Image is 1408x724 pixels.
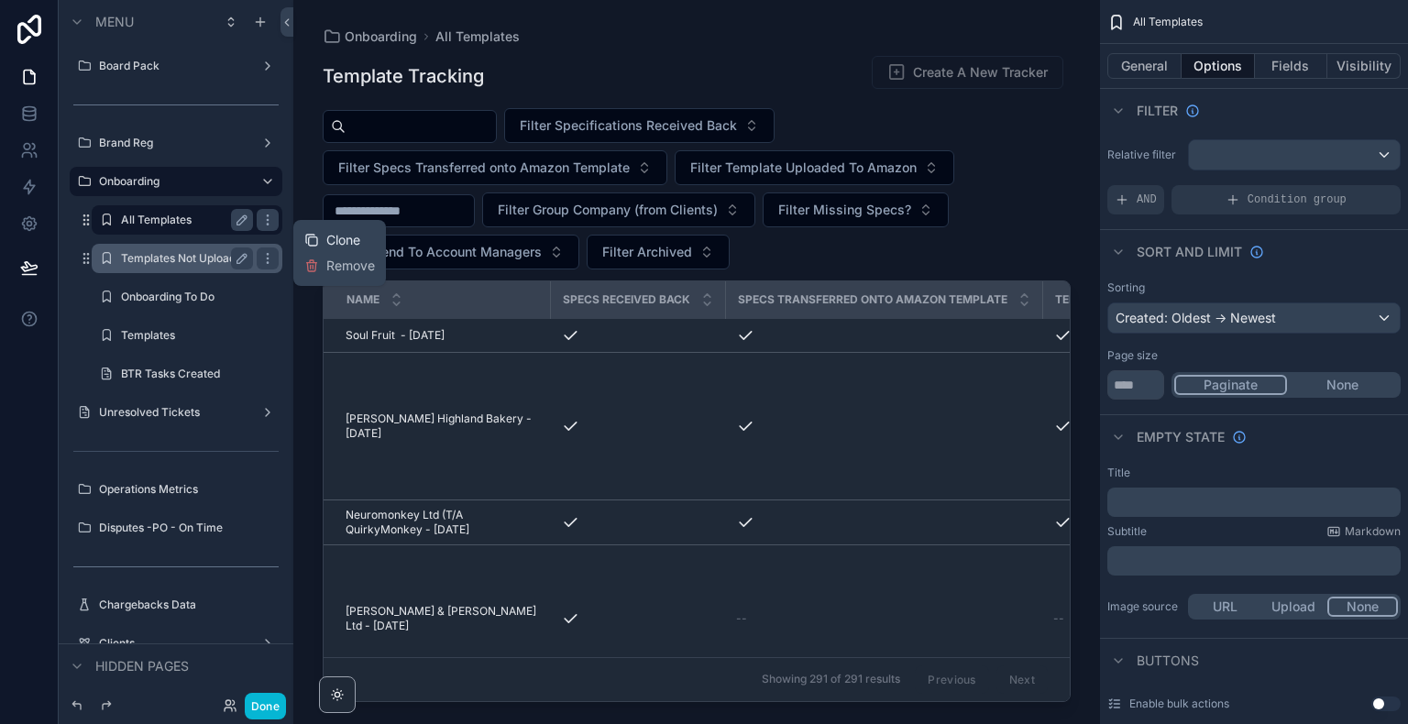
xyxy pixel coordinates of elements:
[99,136,253,150] label: Brand Reg
[304,257,375,275] button: Remove
[1259,597,1328,617] button: Upload
[1191,597,1259,617] button: URL
[1327,53,1401,79] button: Visibility
[121,328,279,343] label: Templates
[1248,192,1347,207] span: Condition group
[346,292,379,307] span: Name
[99,174,246,189] label: Onboarding
[99,598,279,612] label: Chargebacks Data
[95,13,134,31] span: Menu
[1326,524,1401,539] a: Markdown
[121,251,248,266] label: Templates Not Uploaded
[1107,599,1181,614] label: Image source
[1255,53,1328,79] button: Fields
[1107,148,1181,162] label: Relative filter
[1182,53,1255,79] button: Options
[1055,292,1248,307] span: Template Uploaded To Amazon
[99,405,253,420] label: Unresolved Tickets
[1137,652,1199,670] span: Buttons
[304,231,375,249] button: Clone
[1107,280,1145,295] label: Sorting
[1137,192,1157,207] span: AND
[1107,466,1130,480] label: Title
[1174,375,1287,395] button: Paginate
[1107,488,1401,517] div: scrollable content
[99,636,253,651] label: Clients
[121,290,279,304] label: Onboarding To Do
[1327,597,1398,617] button: None
[121,213,246,227] label: All Templates
[563,292,690,307] span: Specs Received Back
[1137,102,1178,120] span: Filter
[99,521,279,535] label: Disputes -PO - On Time
[99,482,279,497] label: Operations Metrics
[762,673,900,687] span: Showing 291 of 291 results
[95,657,189,675] span: Hidden pages
[1107,302,1401,334] button: Created: Oldest -> Newest
[121,367,279,381] label: BTR Tasks Created
[326,231,360,249] span: Clone
[1133,15,1203,29] span: All Templates
[1345,524,1401,539] span: Markdown
[1107,546,1401,576] div: scrollable content
[1137,428,1225,446] span: Empty state
[1107,524,1147,539] label: Subtitle
[326,257,375,275] span: Remove
[1108,303,1400,333] div: Created: Oldest -> Newest
[245,693,286,719] button: Done
[1107,53,1182,79] button: General
[1137,243,1242,261] span: Sort And Limit
[738,292,1007,307] span: Specs Transferred onto Amazon Template
[1287,375,1398,395] button: None
[99,59,253,73] label: Board Pack
[1107,348,1158,363] label: Page size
